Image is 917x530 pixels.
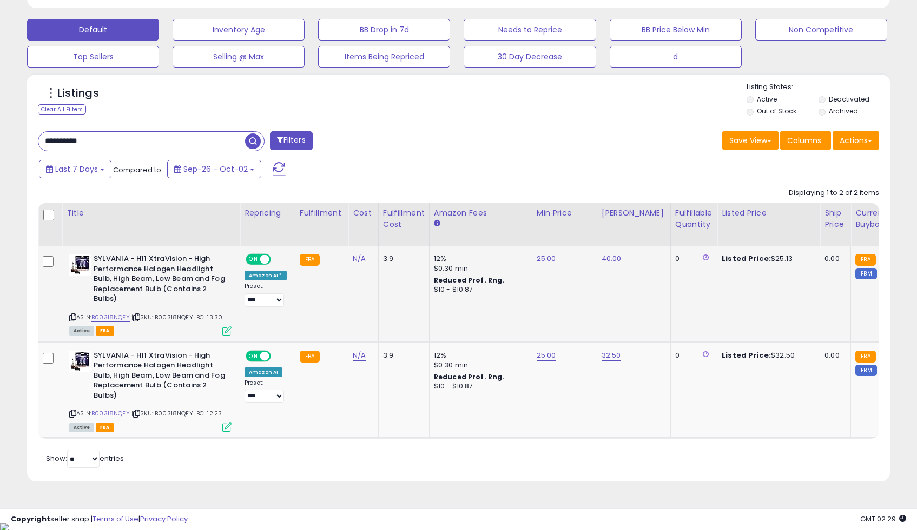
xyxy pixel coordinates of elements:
label: Deactivated [829,95,869,104]
div: Preset: [245,283,287,307]
b: Listed Price: [722,253,771,264]
div: Current Buybox Price [855,207,911,230]
a: 32.50 [602,350,621,361]
span: 27.99 [879,350,898,360]
div: Amazon AI [245,367,282,377]
a: Privacy Policy [140,514,188,524]
div: ASIN: [69,351,232,431]
div: Amazon AI * [245,271,287,280]
span: | SKU: B00318NQFY-BC-13.30 [131,313,222,321]
button: Filters [270,131,312,150]
small: FBM [855,268,876,279]
span: | SKU: B00318NQFY-BC-12.23 [131,409,222,418]
span: Show: entries [46,453,124,464]
div: $10 - $10.87 [434,285,524,294]
p: Listing States: [747,82,890,92]
span: FBA [96,326,114,336]
div: $0.30 min [434,264,524,273]
div: 12% [434,351,524,360]
span: OFF [269,255,287,264]
span: 27.99 [879,253,898,264]
span: Last 7 Days [55,164,98,175]
button: Selling @ Max [173,46,305,68]
img: 41u18a8X8vL._SL40_.jpg [69,254,91,276]
span: FBA [96,423,114,432]
a: 40.00 [602,253,622,264]
label: Archived [829,106,858,116]
button: d [610,46,742,68]
b: Listed Price: [722,350,771,360]
small: FBA [855,351,875,363]
small: Amazon Fees. [434,219,440,229]
a: 25.00 [537,350,556,361]
button: Non Competitive [755,19,887,41]
small: FBA [855,254,875,266]
div: 0 [675,254,709,264]
button: Top Sellers [27,46,159,68]
small: FBA [300,254,320,266]
button: BB Drop in 7d [318,19,450,41]
div: Amazon Fees [434,207,527,219]
button: Actions [833,131,879,150]
a: B00318NQFY [91,313,130,322]
span: 2025-10-10 02:29 GMT [860,514,906,524]
span: Columns [787,135,821,146]
button: 30 Day Decrease [464,46,596,68]
div: Preset: [245,379,287,404]
a: N/A [353,350,366,361]
h5: Listings [57,86,99,101]
div: Title [67,207,235,219]
div: $0.30 min [434,360,524,370]
button: Last 7 Days [39,160,111,178]
span: ON [247,255,260,264]
a: 25.00 [537,253,556,264]
img: 41u18a8X8vL._SL40_.jpg [69,351,91,372]
span: OFF [269,351,287,360]
small: FBM [855,365,876,376]
div: 0.00 [824,351,842,360]
div: $32.50 [722,351,812,360]
div: Ship Price [824,207,846,230]
span: ON [247,351,260,360]
div: 0.00 [824,254,842,264]
div: 3.9 [383,351,421,360]
b: Reduced Prof. Rng. [434,372,505,381]
b: Reduced Prof. Rng. [434,276,505,285]
div: $25.13 [722,254,812,264]
div: Fulfillable Quantity [675,207,713,230]
span: Compared to: [113,165,163,175]
div: [PERSON_NAME] [602,207,666,219]
div: $10 - $10.87 [434,382,524,391]
div: seller snap | | [11,514,188,525]
div: Fulfillment [300,207,344,219]
div: Clear All Filters [38,104,86,115]
a: Terms of Use [93,514,138,524]
a: B00318NQFY [91,409,130,418]
label: Out of Stock [757,106,796,116]
div: 12% [434,254,524,264]
button: Items Being Repriced [318,46,450,68]
button: Needs to Reprice [464,19,596,41]
div: Fulfillment Cost [383,207,425,230]
button: Sep-26 - Oct-02 [167,160,261,178]
b: SYLVANIA - H11 XtraVision - High Performance Halogen Headlight Bulb, High Beam, Low Beam and Fog ... [94,254,225,307]
strong: Copyright [11,514,50,524]
div: Repricing [245,207,291,219]
div: Cost [353,207,374,219]
button: Columns [780,131,831,150]
div: 3.9 [383,254,421,264]
button: Default [27,19,159,41]
button: Inventory Age [173,19,305,41]
small: FBA [300,351,320,363]
span: All listings currently available for purchase on Amazon [69,326,94,336]
a: N/A [353,253,366,264]
button: Save View [722,131,779,150]
div: Displaying 1 to 2 of 2 items [789,188,879,198]
div: ASIN: [69,254,232,334]
span: Sep-26 - Oct-02 [183,164,248,175]
div: Min Price [537,207,592,219]
label: Active [757,95,777,104]
span: All listings currently available for purchase on Amazon [69,423,94,432]
div: 0 [675,351,709,360]
div: Listed Price [722,207,815,219]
